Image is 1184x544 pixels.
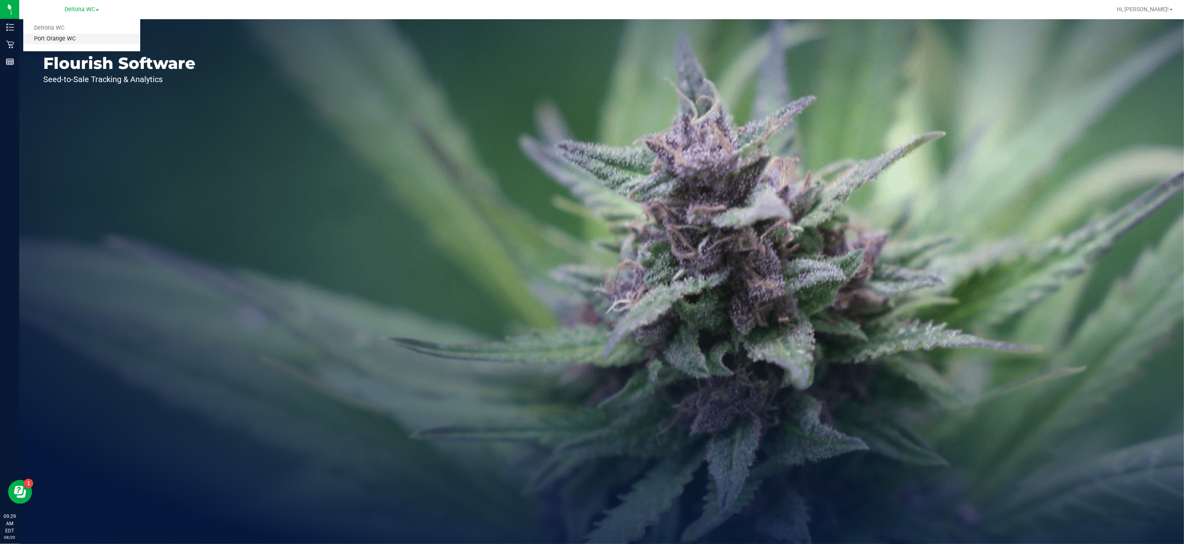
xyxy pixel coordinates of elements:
[6,23,14,31] inline-svg: Inventory
[65,6,95,13] span: Deltona WC
[4,534,16,540] p: 08/20
[6,40,14,48] inline-svg: Retail
[6,58,14,66] inline-svg: Reports
[23,34,140,44] a: Port Orange WC
[24,479,33,488] iframe: Resource center unread badge
[1117,6,1169,12] span: Hi, [PERSON_NAME]!
[4,513,16,534] p: 09:29 AM EDT
[43,75,196,83] p: Seed-to-Sale Tracking & Analytics
[8,480,32,504] iframe: Resource center
[23,23,140,34] a: Deltona WC
[43,55,196,71] p: Flourish Software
